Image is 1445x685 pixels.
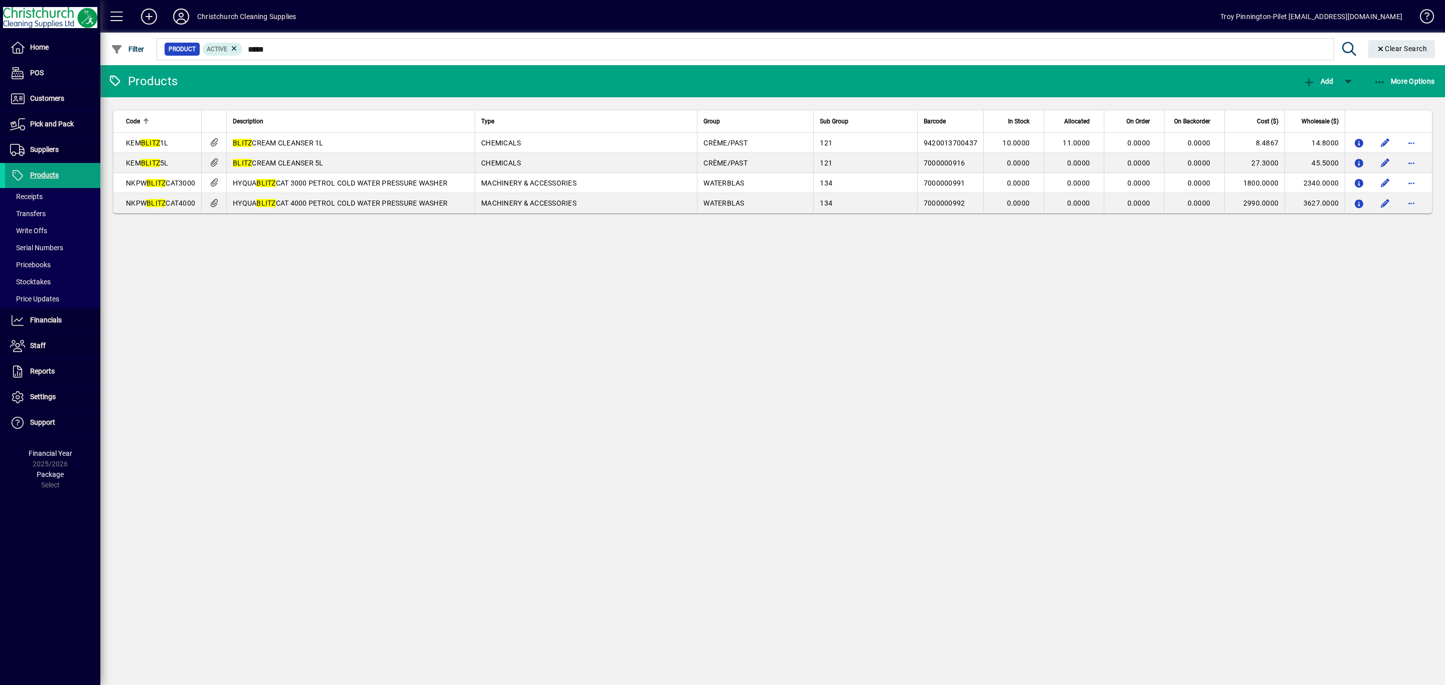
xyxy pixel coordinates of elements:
[1284,173,1345,193] td: 2340.0000
[5,86,100,111] a: Customers
[133,8,165,26] button: Add
[1376,45,1427,53] span: Clear Search
[820,139,832,147] span: 121
[1377,195,1393,211] button: Edit
[30,69,44,77] span: POS
[1377,175,1393,191] button: Edit
[1008,116,1030,127] span: In Stock
[141,139,160,147] em: BLITZ
[5,308,100,333] a: Financials
[5,188,100,205] a: Receipts
[1224,153,1284,173] td: 27.3000
[5,222,100,239] a: Write Offs
[233,139,324,147] span: CREAM CLEANSER 1L
[5,205,100,222] a: Transfers
[1064,116,1090,127] span: Allocated
[30,367,55,375] span: Reports
[1188,199,1211,207] span: 0.0000
[1063,139,1090,147] span: 11.0000
[1002,139,1030,147] span: 10.0000
[1171,116,1219,127] div: On Backorder
[481,139,521,147] span: CHEMICALS
[126,159,169,167] span: KEM 5L
[481,116,494,127] span: Type
[30,418,55,426] span: Support
[481,116,691,127] div: Type
[1301,72,1336,90] button: Add
[5,239,100,256] a: Serial Numbers
[30,171,59,179] span: Products
[1257,116,1278,127] span: Cost ($)
[111,45,144,53] span: Filter
[820,116,911,127] div: Sub Group
[10,193,43,201] span: Receipts
[924,116,977,127] div: Barcode
[233,199,448,207] span: HYQUA CAT 4000 PETROL COLD WATER PRESSURE WASHER
[1174,116,1210,127] span: On Backorder
[1371,72,1437,90] button: More Options
[1007,199,1030,207] span: 0.0000
[1188,159,1211,167] span: 0.0000
[1374,77,1435,85] span: More Options
[481,179,576,187] span: MACHINERY & ACCESSORIES
[990,116,1039,127] div: In Stock
[1220,9,1402,25] div: Troy Pinnington-Pilet [EMAIL_ADDRESS][DOMAIN_NAME]
[29,449,72,457] span: Financial Year
[1302,116,1339,127] span: Wholesale ($)
[1403,195,1419,211] button: More options
[1007,179,1030,187] span: 0.0000
[197,9,296,25] div: Christchurch Cleaning Supplies
[108,73,178,89] div: Products
[703,139,748,147] span: CRÈME/PAST
[1403,175,1419,191] button: More options
[1377,135,1393,151] button: Edit
[30,145,59,153] span: Suppliers
[1403,135,1419,151] button: More options
[233,116,469,127] div: Description
[10,278,51,286] span: Stocktakes
[1007,159,1030,167] span: 0.0000
[5,256,100,273] a: Pricebooks
[256,179,275,187] em: BLITZ
[165,8,197,26] button: Profile
[924,159,965,167] span: 7000000916
[30,94,64,102] span: Customers
[1224,173,1284,193] td: 1800.0000
[1188,179,1211,187] span: 0.0000
[1284,153,1345,173] td: 45.5000
[147,199,166,207] em: BLITZ
[30,341,46,350] span: Staff
[5,290,100,307] a: Price Updates
[1368,40,1435,58] button: Clear
[10,227,47,235] span: Write Offs
[5,273,100,290] a: Stocktakes
[481,199,576,207] span: MACHINERY & ACCESSORIES
[37,470,64,478] span: Package
[1067,199,1090,207] span: 0.0000
[1412,2,1432,35] a: Knowledge Base
[256,199,275,207] em: BLITZ
[233,159,324,167] span: CREAM CLEANSER 5L
[820,199,832,207] span: 134
[233,159,252,167] em: BLITZ
[1126,116,1150,127] span: On Order
[924,139,977,147] span: 9420013700437
[126,116,195,127] div: Code
[203,43,243,56] mat-chip: Activation Status: Active
[1224,193,1284,213] td: 2990.0000
[126,116,140,127] span: Code
[5,359,100,384] a: Reports
[1224,133,1284,153] td: 8.4867
[1127,179,1150,187] span: 0.0000
[30,43,49,51] span: Home
[1127,199,1150,207] span: 0.0000
[5,35,100,60] a: Home
[1403,155,1419,171] button: More options
[703,199,744,207] span: WATERBLAS
[1067,179,1090,187] span: 0.0000
[30,120,74,128] span: Pick and Pack
[1050,116,1099,127] div: Allocated
[1188,139,1211,147] span: 0.0000
[5,410,100,435] a: Support
[703,116,807,127] div: Group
